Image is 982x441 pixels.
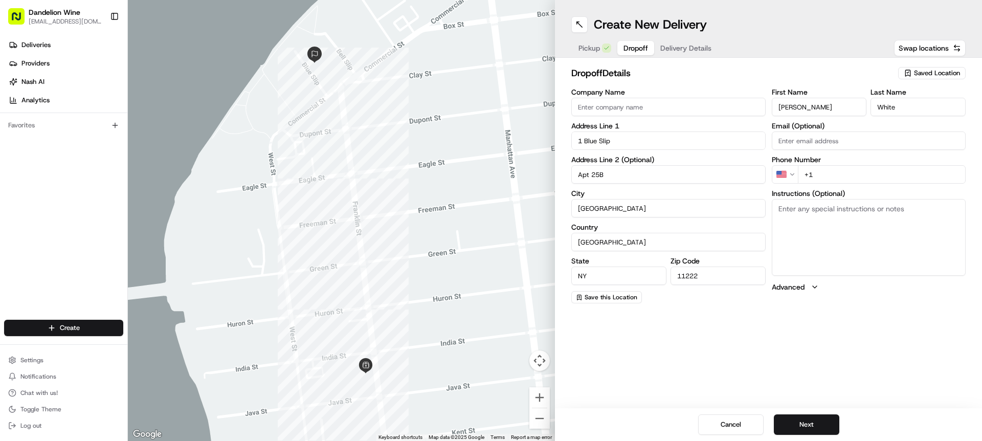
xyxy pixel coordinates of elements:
[571,199,766,217] input: Enter city
[21,77,44,86] span: Nash AI
[21,96,50,105] span: Analytics
[4,4,106,29] button: Dandelion Wine[EMAIL_ADDRESS][DOMAIN_NAME]
[21,59,50,68] span: Providers
[571,190,766,197] label: City
[571,267,666,285] input: Enter state
[10,10,31,31] img: Nash
[529,408,550,429] button: Zoom out
[4,37,127,53] a: Deliveries
[585,293,637,301] span: Save this Location
[174,101,186,113] button: Start new chat
[529,387,550,408] button: Zoom in
[111,159,115,167] span: •
[571,291,642,303] button: Save this Location
[772,190,966,197] label: Instructions (Optional)
[117,186,138,194] span: [DATE]
[97,229,164,239] span: API Documentation
[378,434,422,441] button: Keyboard shortcuts
[29,7,80,17] button: Dandelion Wine
[429,434,484,440] span: Map data ©2025 Google
[571,233,766,251] input: Enter country
[774,414,839,435] button: Next
[571,66,892,80] h2: dropoff Details
[772,282,966,292] button: Advanced
[571,156,766,163] label: Address Line 2 (Optional)
[571,98,766,116] input: Enter company name
[46,98,168,108] div: Start new chat
[21,98,40,116] img: 8571987876998_91fb9ceb93ad5c398215_72.jpg
[871,98,966,116] input: Enter last name
[32,159,109,167] span: Wisdom [PERSON_NAME]
[571,257,666,264] label: State
[32,186,109,194] span: Wisdom [PERSON_NAME]
[594,16,707,33] h1: Create New Delivery
[29,17,102,26] button: [EMAIL_ADDRESS][DOMAIN_NAME]
[82,225,168,243] a: 💻API Documentation
[72,253,124,261] a: Powered byPylon
[4,117,123,134] div: Favorites
[20,372,56,381] span: Notifications
[46,108,141,116] div: We're available if you need us!
[914,69,960,78] span: Saved Location
[772,282,805,292] label: Advanced
[4,92,127,108] a: Analytics
[899,43,949,53] span: Swap locations
[772,156,966,163] label: Phone Number
[772,122,966,129] label: Email (Optional)
[898,66,966,80] button: Saved Location
[671,267,766,285] input: Enter zip code
[20,159,29,167] img: 1736555255976-a54dd68f-1ca7-489b-9aae-adbdc363a1c4
[10,41,186,57] p: Welcome 👋
[671,257,766,264] label: Zip Code
[772,89,867,96] label: First Name
[20,229,78,239] span: Knowledge Base
[4,74,127,90] a: Nash AI
[772,131,966,150] input: Enter email address
[102,254,124,261] span: Pylon
[4,386,123,400] button: Chat with us!
[4,369,123,384] button: Notifications
[571,131,766,150] input: Enter address
[698,414,764,435] button: Cancel
[10,230,18,238] div: 📗
[660,43,711,53] span: Delivery Details
[4,353,123,367] button: Settings
[20,356,43,364] span: Settings
[86,230,95,238] div: 💻
[490,434,505,440] a: Terms (opens in new tab)
[20,422,41,430] span: Log out
[871,89,966,96] label: Last Name
[772,98,867,116] input: Enter first name
[111,186,115,194] span: •
[511,434,552,440] a: Report a map error
[571,122,766,129] label: Address Line 1
[20,405,61,413] span: Toggle Theme
[117,159,138,167] span: [DATE]
[27,66,169,77] input: Clear
[10,149,27,169] img: Wisdom Oko
[623,43,648,53] span: Dropoff
[6,225,82,243] a: 📗Knowledge Base
[20,389,58,397] span: Chat with us!
[571,89,766,96] label: Company Name
[798,165,966,184] input: Enter phone number
[10,133,69,141] div: Past conversations
[10,98,29,116] img: 1736555255976-a54dd68f-1ca7-489b-9aae-adbdc363a1c4
[21,40,51,50] span: Deliveries
[130,428,164,441] img: Google
[130,428,164,441] a: Open this area in Google Maps (opens a new window)
[60,323,80,333] span: Create
[578,43,600,53] span: Pickup
[894,40,966,56] button: Swap locations
[4,402,123,416] button: Toggle Theme
[4,55,127,72] a: Providers
[571,165,766,184] input: Apartment, suite, unit, etc.
[4,320,123,336] button: Create
[159,131,186,143] button: See all
[571,224,766,231] label: Country
[529,350,550,371] button: Map camera controls
[10,177,27,196] img: Wisdom Oko
[4,418,123,433] button: Log out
